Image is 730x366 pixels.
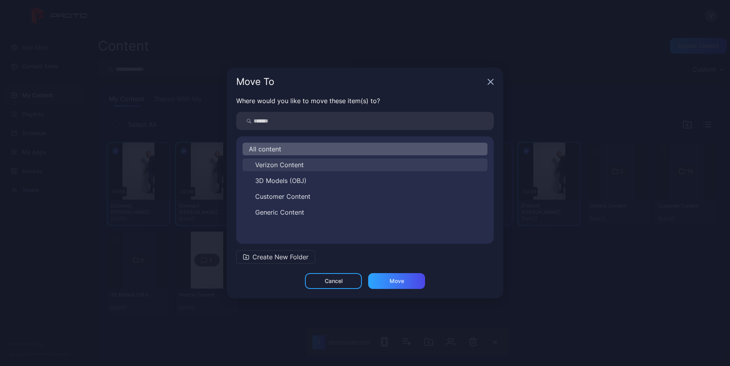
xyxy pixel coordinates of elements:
[255,192,310,201] span: Customer Content
[389,278,404,284] div: Move
[368,273,425,289] button: Move
[305,273,362,289] button: Cancel
[236,250,315,264] button: Create New Folder
[243,190,487,203] button: Customer Content
[255,160,304,170] span: Verizon Content
[243,174,487,187] button: 3D Models (OBJ)
[249,144,281,154] span: All content
[325,278,342,284] div: Cancel
[255,208,304,217] span: Generic Content
[236,77,484,87] div: Move To
[252,252,309,262] span: Create New Folder
[243,206,487,219] button: Generic Content
[243,158,487,171] button: Verizon Content
[236,96,494,106] p: Where would you like to move these item(s) to?
[255,176,307,185] span: 3D Models (OBJ)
